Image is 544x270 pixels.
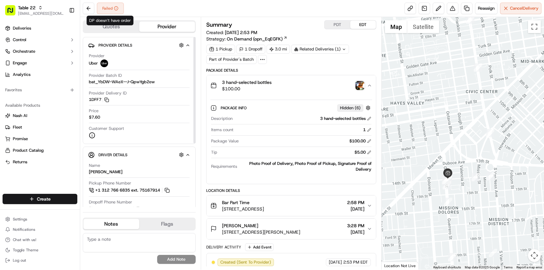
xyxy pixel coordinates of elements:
span: On Demand (opn_EqEGFK) [227,36,283,42]
div: $5.00 [354,149,371,155]
span: Create [37,196,51,202]
span: Tip [211,149,217,155]
span: Driver Details [98,152,127,157]
span: Notifications [13,227,35,232]
span: +1 312 766 6835 ext. 75167914 [95,187,160,193]
div: 1 [489,249,497,257]
button: Toggle fullscreen view [528,20,541,33]
a: +1 312 766 6835 ext. 75167914 [89,187,171,194]
span: Provider [89,53,105,59]
span: [STREET_ADDRESS][PERSON_NAME] [222,229,300,235]
span: 3:28 PM [347,222,364,229]
div: Location Details [206,188,376,193]
span: [DATE] 2:53 PM [225,30,257,35]
div: 15 [443,181,451,189]
span: Product Catalog [13,148,44,153]
div: 14 [472,173,480,181]
div: 16 [442,176,450,184]
span: Created: [206,29,257,36]
button: Keyboard shortcuts [433,265,461,270]
img: photo_proof_of_pickup image [355,81,364,90]
button: Add Event [245,243,274,251]
div: 12 [444,175,452,184]
img: Google [383,261,404,270]
button: Table 22[EMAIL_ADDRESS][DOMAIN_NAME] [3,3,66,18]
div: Favorites [3,85,77,95]
button: 1DFF7 [89,97,109,103]
span: $100.00 [222,85,272,92]
span: Package Value [211,138,239,144]
div: 1 Dropoff [236,45,265,54]
button: Orchestrate [3,46,77,57]
a: [PHONE_NUMBER] [89,206,142,213]
span: Orchestrate [13,49,35,54]
button: Quotes [83,22,139,32]
button: Promise [3,134,77,144]
div: 8 [448,253,456,261]
div: 3 hand-selected bottles [320,116,371,122]
span: Items count [211,127,234,133]
button: [EMAIL_ADDRESS][DOMAIN_NAME] [18,11,64,16]
div: [PERSON_NAME] [89,169,123,175]
button: Toggle Theme [3,246,77,255]
div: Delivery Activity [206,245,241,250]
span: [DATE] [329,259,342,265]
button: Nash AI [3,111,77,121]
div: Photo Proof of Delivery, Photo Proof of Pickup, Signature Proof of Delivery [240,161,371,172]
button: Provider [139,22,195,32]
span: Deliveries [13,25,31,31]
a: Analytics [3,69,77,80]
span: Uber [89,60,98,66]
div: 18 [486,129,494,137]
a: Promise [5,136,75,142]
a: Returns [5,159,75,165]
button: Returns [3,157,77,167]
button: Map camera controls [528,249,541,262]
span: Promise [13,136,28,142]
h3: Summary [206,22,232,28]
div: Strategy: [206,36,287,42]
div: 20 [466,15,474,24]
a: Open this area in Google Maps (opens a new window) [383,261,404,270]
div: 1 Pickup [206,45,235,54]
div: 1 [363,127,371,133]
button: Notifications [3,225,77,234]
span: Provider Batch ID [89,73,122,78]
span: Package Info [221,105,248,111]
div: Location Not Live [382,262,419,270]
div: Related Deliveries (1) [291,45,349,54]
div: DP doesn’t have order [87,16,133,25]
div: 19 [474,63,482,72]
span: Engage [13,60,27,66]
button: Failed [97,3,124,14]
button: Flags [139,219,195,229]
span: Bar Part Time [222,199,250,206]
span: Created (Sent To Provider) [220,259,271,265]
span: Map data ©2025 Google [465,265,500,269]
div: $100.00 [349,138,371,144]
span: Nash AI [13,113,27,119]
div: 3.0 mi [267,45,290,54]
span: Table 22 [18,4,36,11]
span: 3 hand-selected bottles [222,79,272,85]
button: Control [3,35,77,45]
button: Chat with us! [3,235,77,244]
a: Report a map error [516,265,542,269]
a: Fleet [5,124,75,130]
button: Provider Details [88,40,190,50]
a: Nash AI [5,113,75,119]
img: uber-new-logo.jpeg [100,59,108,67]
button: EDT [350,21,376,29]
div: 17 [487,172,495,180]
button: Engage [3,58,77,68]
span: Log out [13,258,26,263]
span: Returns [13,159,27,165]
span: $7.60 [89,114,100,120]
button: Bar Part Time[STREET_ADDRESS]2:58 PM[DATE] [207,195,376,216]
div: 9 [444,198,452,206]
